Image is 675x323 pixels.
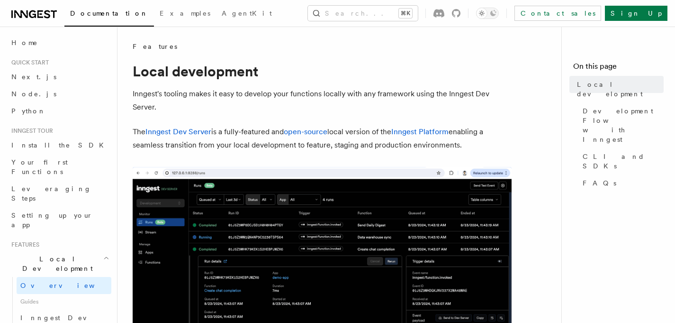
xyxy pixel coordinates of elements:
span: Guides [17,294,111,309]
span: Leveraging Steps [11,185,91,202]
a: Inngest Platform [391,127,449,136]
span: Local Development [8,254,103,273]
span: Quick start [8,59,49,66]
a: Next.js [8,68,111,85]
button: Search...⌘K [308,6,418,21]
span: AgentKit [222,9,272,17]
a: Documentation [64,3,154,27]
span: Home [11,38,38,47]
a: open-source [284,127,327,136]
span: Features [133,42,177,51]
a: Leveraging Steps [8,180,111,207]
span: Install the SDK [11,141,109,149]
span: Development Flow with Inngest [583,106,664,144]
a: Python [8,102,111,120]
a: AgentKit [216,3,278,26]
a: FAQs [579,175,664,192]
span: Your first Functions [11,158,68,175]
a: Contact sales [514,6,601,21]
span: Inngest tour [8,127,53,135]
span: Documentation [70,9,148,17]
a: Local development [573,76,664,102]
span: Features [8,241,39,249]
span: Examples [160,9,210,17]
p: Inngest's tooling makes it easy to develop your functions locally with any framework using the In... [133,87,512,114]
span: Next.js [11,73,56,81]
span: Overview [20,282,118,289]
button: Toggle dark mode [476,8,499,19]
h1: Local development [133,63,512,80]
a: Examples [154,3,216,26]
span: CLI and SDKs [583,152,664,171]
a: Inngest Dev Server [145,127,211,136]
span: FAQs [583,178,616,188]
p: The is a fully-featured and local version of the enabling a seamless transition from your local d... [133,125,512,152]
span: Setting up your app [11,212,93,229]
button: Local Development [8,250,111,277]
a: Install the SDK [8,137,111,154]
a: Sign Up [605,6,667,21]
kbd: ⌘K [399,9,412,18]
span: Node.js [11,90,56,98]
a: Overview [17,277,111,294]
span: Local development [577,80,664,99]
a: Development Flow with Inngest [579,102,664,148]
a: CLI and SDKs [579,148,664,175]
a: Your first Functions [8,154,111,180]
a: Node.js [8,85,111,102]
h4: On this page [573,61,664,76]
a: Home [8,34,111,51]
span: Python [11,107,46,115]
a: Setting up your app [8,207,111,233]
